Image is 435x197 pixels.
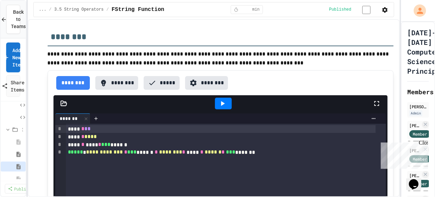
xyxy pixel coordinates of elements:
div: Unpublished [25,140,30,145]
div: Admin [409,110,422,116]
div: Unpublished [25,177,30,182]
span: 3.5 String Operators [54,7,104,12]
span: min [252,7,260,12]
a: Publish [5,184,34,194]
h2: Members [407,87,434,97]
div: My Account [407,3,428,19]
iframe: chat widget [406,170,428,190]
input: publish toggle [354,6,379,14]
span: Member [413,131,427,137]
div: Content is published and visible to students [329,5,379,14]
span: 3.5 String Operators [22,126,23,133]
span: / [49,7,51,12]
div: [PERSON_NAME] [409,122,421,128]
span: Back to Teams [11,9,26,30]
div: Chat with us now!Close [3,3,47,44]
span: Published [329,7,351,12]
a: Share Items [6,75,20,97]
iframe: chat widget [378,140,428,169]
div: [PERSON_NAME] [409,103,427,110]
button: Back to Teams [6,5,20,34]
span: / [106,7,109,12]
span: ... [39,7,47,12]
a: Add New Item [6,42,20,72]
span: FString Function [112,5,165,14]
